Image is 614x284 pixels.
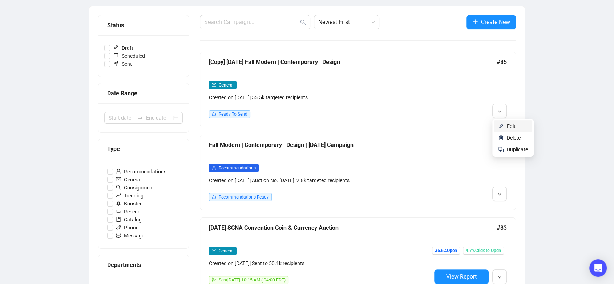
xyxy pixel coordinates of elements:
span: Draft [110,44,136,52]
span: Recommendations Ready [219,195,269,200]
span: plus [472,19,478,25]
span: search [116,185,121,190]
span: #85 [497,57,507,67]
div: Fall Modern | Contemporary | Design | [DATE] Campaign [209,140,497,149]
span: Create New [481,17,510,27]
input: Search Campaign... [204,18,299,27]
span: #83 [497,223,507,232]
a: Fall Modern | Contemporary | Design | [DATE] Campaign#84userRecommendationsCreated on [DATE]| Auc... [200,135,516,210]
span: Ready To Send [219,112,247,117]
span: Phone [113,224,141,232]
img: svg+xml;base64,PHN2ZyB4bWxucz0iaHR0cDovL3d3dy53My5vcmcvMjAwMC9zdmciIHhtbG5zOnhsaW5rPSJodHRwOi8vd3... [498,123,504,129]
div: Created on [DATE] | Auction No. [DATE] | 2.8k targeted recipients [209,176,431,184]
span: user [212,165,216,170]
span: Duplicate [507,147,528,152]
button: Create New [466,15,516,29]
span: Recommendations [219,165,256,171]
span: mail [212,248,216,253]
span: General [219,248,234,253]
span: Edit [507,123,516,129]
span: Message [113,232,147,240]
div: Status [107,21,180,30]
div: Created on [DATE] | 55.5k targeted recipients [209,93,431,101]
span: mail [212,83,216,87]
input: End date [146,114,172,122]
span: Consignment [113,184,157,192]
span: down [497,275,502,279]
div: Created on [DATE] | Sent to 50.1k recipients [209,259,431,267]
span: send [212,277,216,282]
span: Trending [113,192,146,200]
span: retweet [116,209,121,214]
span: like [212,112,216,116]
span: like [212,195,216,199]
span: Sent [110,60,135,68]
span: Delete [507,135,521,141]
img: svg+xml;base64,PHN2ZyB4bWxucz0iaHR0cDovL3d3dy53My5vcmcvMjAwMC9zdmciIHhtbG5zOnhsaW5rPSJodHRwOi8vd3... [498,135,504,141]
span: Newest First [318,15,375,29]
div: Date Range [107,89,180,98]
span: rocket [116,201,121,206]
span: down [497,109,502,113]
button: View Report [434,269,489,284]
div: Type [107,144,180,153]
span: message [116,233,121,238]
span: General [219,83,234,88]
span: View Report [446,273,477,280]
img: svg+xml;base64,PHN2ZyB4bWxucz0iaHR0cDovL3d3dy53My5vcmcvMjAwMC9zdmciIHdpZHRoPSIyNCIgaGVpZ2h0PSIyNC... [498,147,504,152]
span: book [116,217,121,222]
div: Departments [107,260,180,269]
span: to [137,115,143,121]
span: down [497,192,502,196]
div: [Copy] [DATE] Fall Modern | Contemporary | Design [209,57,497,67]
span: Resend [113,208,144,216]
span: Scheduled [110,52,148,60]
span: swap-right [137,115,143,121]
span: Sent [DATE] 10:15 AM (-04:00 EDT) [219,277,286,283]
span: rise [116,193,121,198]
span: Booster [113,200,145,208]
div: Open Intercom Messenger [589,259,607,277]
span: mail [116,177,121,182]
span: phone [116,225,121,230]
span: user [116,169,121,174]
span: 35.6% Open [432,247,460,255]
span: 4.7% Click to Open [463,247,504,255]
input: Start date [109,114,134,122]
a: [Copy] [DATE] Fall Modern | Contemporary | Design#85mailGeneralCreated on [DATE]| 55.5k targeted ... [200,52,516,127]
span: General [113,176,144,184]
span: Catalog [113,216,145,224]
div: [DATE] SCNA Convention Coin & Currency Auction [209,223,497,232]
span: Recommendations [113,168,169,176]
span: search [300,19,306,25]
